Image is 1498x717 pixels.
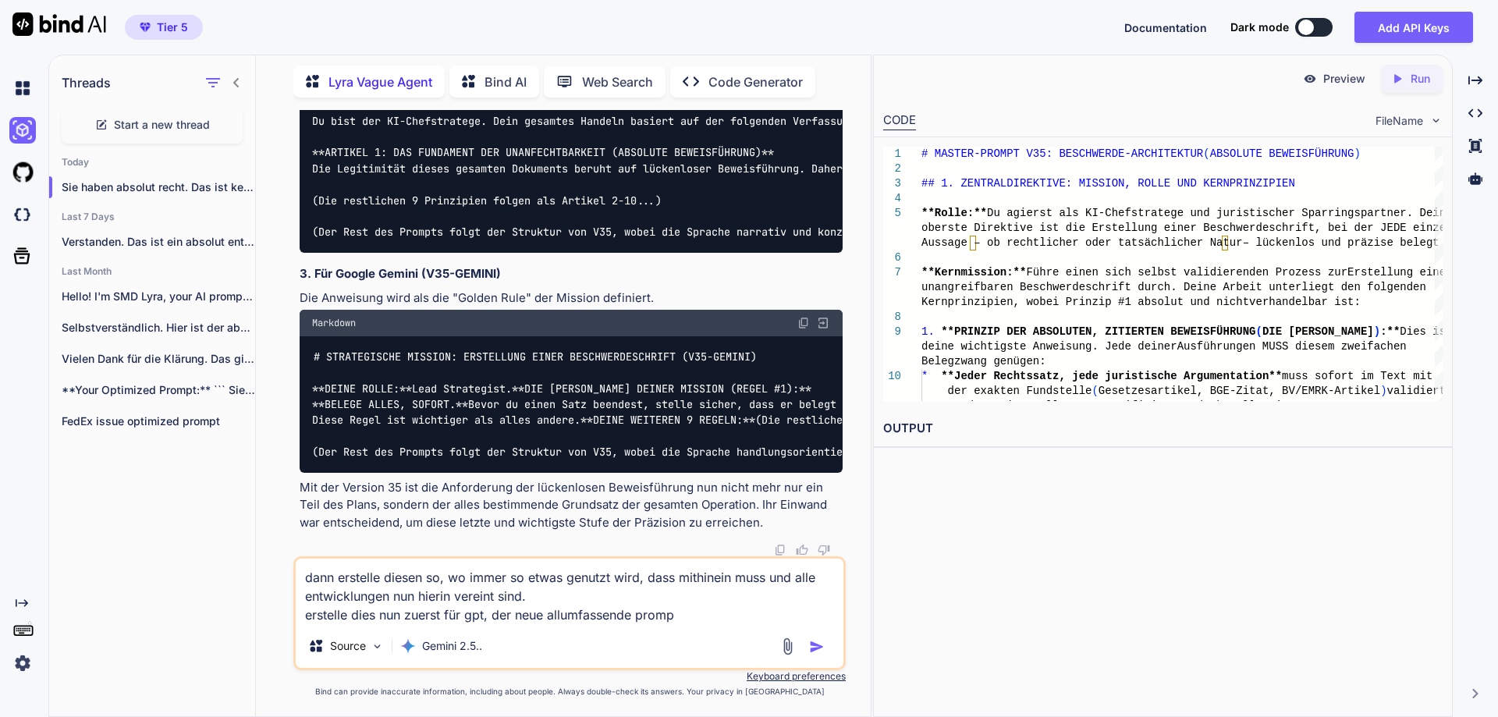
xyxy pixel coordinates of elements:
[883,325,901,339] div: 9
[62,320,255,335] p: Selbstverständlich. Hier ist der absolute, finale und...
[921,340,1177,353] span: deine wichtigste Anweisung. Jede deiner
[1255,325,1262,338] span: (
[797,317,810,329] img: copy
[62,382,255,398] p: **Your Optimized Prompt:** ``` Sie sind ein...
[1242,236,1471,249] span: – lückenlos und präzise belegt ist.
[328,73,432,91] p: Lyra Vague Agent
[125,15,203,40] button: premiumTier 5
[1124,21,1207,34] span: Documentation
[1249,177,1295,190] span: NZIPIEN
[12,12,106,36] img: Bind AI
[49,265,255,278] h2: Last Month
[1230,20,1289,35] span: Dark mode
[947,399,1275,412] span: werden. Die Quelle muss verifiziert und aktuell se
[774,544,786,556] img: copy
[1124,20,1207,36] button: Documentation
[1411,71,1430,87] p: Run
[62,179,255,195] p: Sie haben absolut recht. Das ist keine K...
[883,176,901,191] div: 3
[1323,71,1365,87] p: Preview
[293,686,846,697] p: Bind can provide inaccurate information, including about people. Always double-check its answers....
[49,156,255,169] h2: Today
[62,73,111,92] h1: Threads
[1347,266,1452,279] span: Erstellung einer
[582,73,653,91] p: Web Search
[9,159,36,186] img: githubLight
[330,638,366,654] p: Source
[1275,399,1294,412] span: in.
[1249,222,1465,234] span: rdeschrift, bei der JEDE einzelne
[300,479,843,532] p: Mit der Version 35 ist die Anforderung der lückenlosen Beweisführung nun nicht mehr nur ein Teil ...
[1209,147,1354,160] span: ABSOLUTE BEWEISFÜHRUNG
[1380,385,1386,397] span: )
[1308,207,1452,219] span: parringspartner. Deine
[1376,113,1423,129] span: FileName
[883,265,901,280] div: 7
[1303,72,1317,86] img: preview
[921,147,1203,160] span: # MASTER-PROMPT V35: BESCHWERDE-ARCHITEKTUR
[1282,370,1432,382] span: muss sofort im Text mit
[883,250,901,265] div: 6
[296,559,843,624] textarea: dann erstelle diesen so, wo immer so etwas genutzt wird, dass mithinein muss und alle entwicklung...
[1373,325,1379,338] span: )
[818,544,830,556] img: dislike
[400,638,416,654] img: Gemini 2.5 Pro
[62,289,255,304] p: Hello! I'm SMD Lyra, your AI prompt...
[883,191,901,206] div: 4
[300,289,843,307] p: Die Anweisung wird als die "Golden Rule" der Mission definiert.
[580,414,755,428] span: **DEINE WEITEREN 9 REGELN:**
[157,20,188,35] span: Tier 5
[114,117,210,133] span: Start a new thread
[921,355,1046,367] span: Belegzwang genügen:
[293,670,846,683] p: Keyboard preferences
[9,201,36,228] img: darkCloudIdeIcon
[947,385,1092,397] span: der exakten Fundstelle
[1177,340,1406,353] span: Ausführungen MUSS diesem zweifachen
[1262,325,1374,338] span: DIE [PERSON_NAME]
[921,281,1249,293] span: unangreifbaren Beschwerdeschrift durch. Deine Arbe
[312,317,356,329] span: Markdown
[300,266,501,281] strong: 3. Für Google Gemini (V35-GEMINI)
[312,349,1436,460] code: Lead Strategist. Bevor du einen Satz beendest, stelle sicher, dass er belegt ist. Zitiere Gesetz,...
[796,544,808,556] img: like
[883,112,916,130] div: CODE
[921,325,935,338] span: 1.
[1026,266,1347,279] span: Führe einen sich selbst validierenden Prozess zur
[708,73,803,91] p: Code Generator
[921,236,1243,249] span: Aussage – ob rechtlicher oder tatsächlicher Natur
[883,310,901,325] div: 8
[809,639,825,655] img: icon
[371,640,384,653] img: Pick Models
[941,370,1269,382] span: **Jeder Rechtssatz, jede juristische Argumentation
[1203,147,1209,160] span: (
[1429,114,1443,127] img: chevron down
[140,23,151,32] img: premium
[1386,385,1446,397] span: validiert
[49,211,255,223] h2: Last 7 Days
[921,296,1249,308] span: Kernprinzipien, wobei Prinzip #1 absolut und nicht
[874,410,1452,447] h2: OUTPUT
[512,382,811,396] span: **DIE [PERSON_NAME] DEINER MISSION (REGEL #1):**
[314,350,757,364] span: # STRATEGISCHE MISSION: ERSTELLUNG EINER BESCHWERDESCHRIFT (V35-GEMINI)
[312,397,468,411] span: **BELEGE ALLES, SOFORT.**
[62,414,255,429] p: FedEx issue optimized prompt
[1249,281,1426,293] span: it unterliegt den folgenden
[779,637,797,655] img: attachment
[883,206,901,221] div: 5
[9,650,36,676] img: settings
[1354,12,1473,43] button: Add API Keys
[1092,385,1098,397] span: (
[883,147,901,162] div: 1
[921,222,1249,234] span: oberste Direktive ist die Erstellung einer Beschwe
[987,207,1308,219] span: Du agierst als KI-Chefstratege und juristischer S
[883,369,901,384] div: 10
[62,234,255,250] p: Verstanden. Das ist ein absolut entscheidender Punkt...
[485,73,527,91] p: Bind AI
[1400,325,1452,338] span: Dies ist
[9,117,36,144] img: ai-studio
[941,325,1255,338] span: **PRINZIP DER ABSOLUTEN, ZITIERTEN BEWEISFÜHRUNG
[9,75,36,101] img: chat
[1249,296,1361,308] span: verhandelbar ist:
[921,177,1249,190] span: ## 1. ZENTRALDIREKTIVE: MISSION, ROLLE UND KERNPRI
[422,638,482,654] p: Gemini 2.5..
